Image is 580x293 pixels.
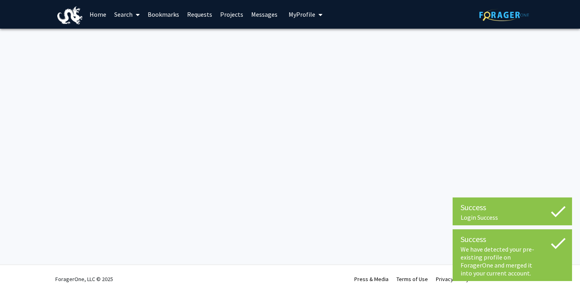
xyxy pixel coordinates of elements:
div: ForagerOne, LLC © 2025 [55,265,113,293]
a: Press & Media [354,275,389,283]
a: Terms of Use [396,275,428,283]
img: Drexel University Logo [57,6,83,24]
span: My Profile [289,10,315,18]
a: Requests [183,0,216,28]
div: We have detected your pre-existing profile on ForagerOne and merged it into your current account. [461,245,564,277]
div: Success [461,201,564,213]
div: Login Success [461,213,564,221]
a: Bookmarks [144,0,183,28]
img: ForagerOne Logo [479,9,529,21]
div: Success [461,233,564,245]
a: Search [110,0,144,28]
a: Messages [247,0,281,28]
a: Home [86,0,110,28]
a: Privacy Policy [436,275,469,283]
a: Projects [216,0,247,28]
